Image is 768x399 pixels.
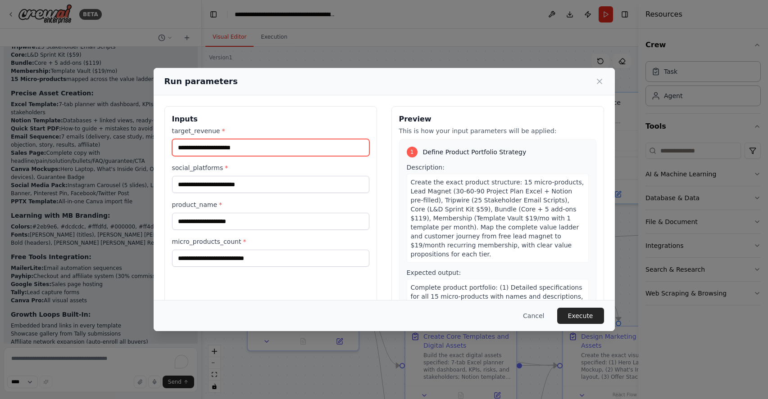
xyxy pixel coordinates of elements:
label: micro_products_count [172,237,369,246]
button: Execute [557,308,604,324]
span: Complete product portfolio: (1) Detailed specifications for all 15 micro-products with names and ... [411,284,583,354]
label: product_name [172,200,369,209]
h3: Preview [399,114,596,125]
p: This is how your input parameters will be applied: [399,126,596,135]
label: target_revenue [172,126,369,135]
span: Expected output: [407,269,461,276]
label: social_platforms [172,163,369,172]
h2: Run parameters [164,75,238,88]
div: 1 [407,147,418,157]
button: Cancel [516,308,551,324]
span: Create the exact product structure: 15 micro-products, Lead Magnet (30-60-90 Project Plan Excel +... [411,179,584,258]
span: Define Product Portfolio Strategy [423,148,527,157]
span: Description: [407,164,445,171]
h3: Inputs [172,114,369,125]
